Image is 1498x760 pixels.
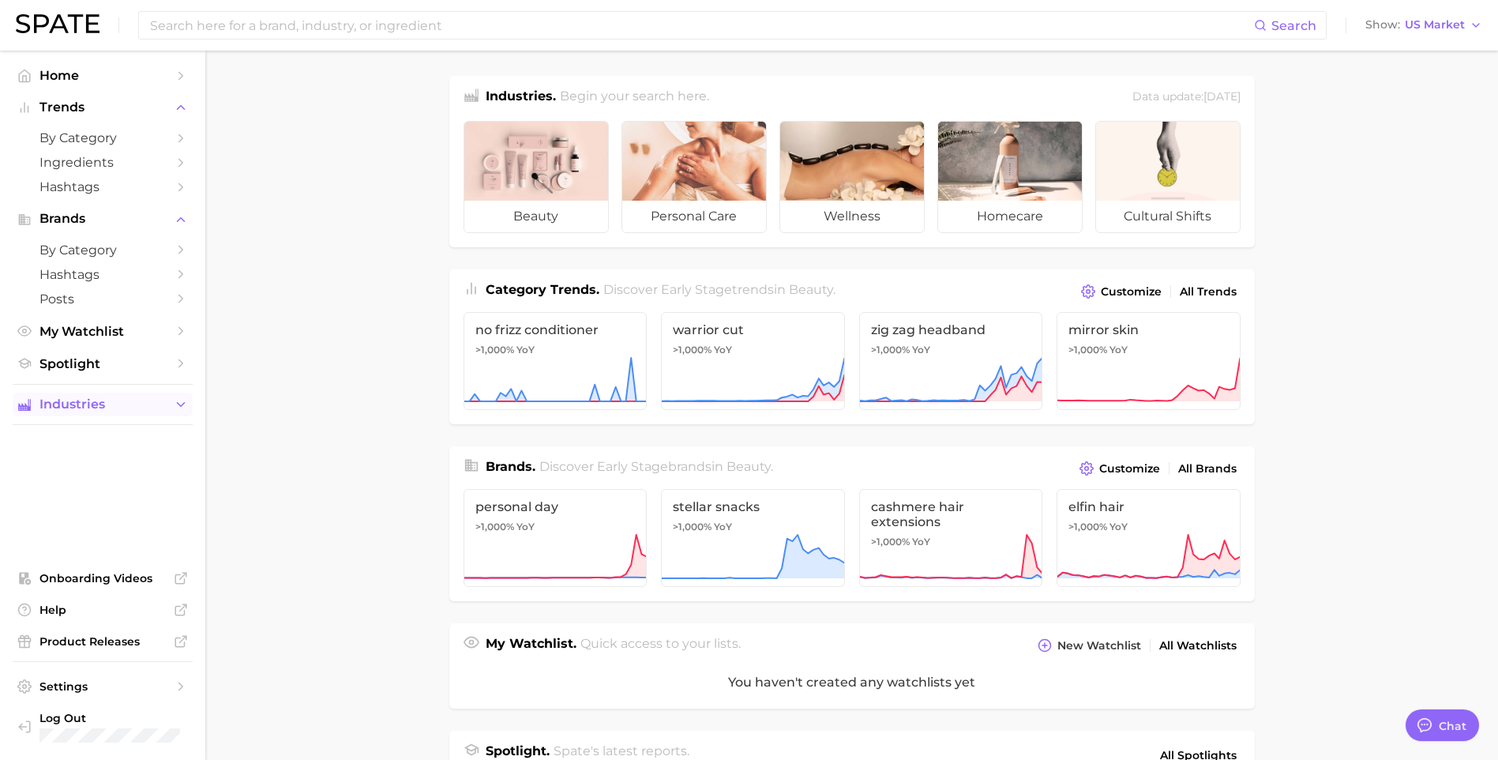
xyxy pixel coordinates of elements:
span: US Market [1405,21,1465,29]
span: Customize [1101,285,1162,299]
a: mirror skin>1,000% YoY [1057,312,1241,410]
a: by Category [13,238,193,262]
span: Category Trends . [486,282,599,297]
span: Settings [39,679,166,694]
img: SPATE [16,14,99,33]
span: Customize [1099,462,1160,476]
span: >1,000% [475,344,514,356]
span: >1,000% [1068,521,1107,532]
span: beauty [789,282,833,297]
span: >1,000% [673,344,711,356]
span: Discover Early Stage trends in . [603,282,835,297]
a: by Category [13,126,193,150]
span: mirror skin [1068,322,1229,337]
span: personal day [475,499,636,514]
span: >1,000% [871,344,910,356]
a: All Trends [1176,281,1241,303]
span: All Trends [1180,285,1237,299]
span: zig zag headband [871,322,1031,337]
button: Customize [1077,280,1165,303]
span: cultural shifts [1096,201,1240,232]
span: homecare [938,201,1082,232]
button: Customize [1076,457,1163,480]
a: Settings [13,675,193,698]
a: All Watchlists [1155,635,1241,657]
a: Product Releases [13,630,193,653]
span: Brands [39,212,166,226]
a: Help [13,598,193,622]
span: by Category [39,243,166,258]
span: Show [1365,21,1400,29]
span: Hashtags [39,267,166,282]
a: no frizz conditioner>1,000% YoY [464,312,648,410]
a: Hashtags [13,175,193,199]
span: stellar snacks [673,499,833,514]
span: Product Releases [39,634,166,649]
button: Brands [13,207,193,231]
span: >1,000% [673,521,711,532]
button: New Watchlist [1034,634,1144,657]
span: YoY [912,344,930,356]
h1: My Watchlist. [486,634,576,657]
span: Posts [39,292,166,307]
h2: Quick access to your lists. [580,634,741,657]
span: >1,000% [475,521,514,532]
span: >1,000% [871,536,910,547]
h1: Industries. [486,87,556,108]
a: elfin hair>1,000% YoY [1057,489,1241,587]
span: All Watchlists [1159,639,1237,653]
span: YoY [516,344,535,356]
span: >1,000% [1068,344,1107,356]
a: personal care [621,121,767,233]
span: Home [39,68,166,83]
span: Brands . [486,459,535,474]
span: no frizz conditioner [475,322,636,337]
a: Hashtags [13,262,193,287]
div: You haven't created any watchlists yet [449,657,1255,709]
a: Home [13,63,193,88]
a: warrior cut>1,000% YoY [661,312,845,410]
a: beauty [464,121,609,233]
span: YoY [1109,521,1128,533]
a: wellness [779,121,925,233]
span: Discover Early Stage brands in . [539,459,773,474]
button: Industries [13,393,193,416]
a: cultural shifts [1095,121,1241,233]
a: personal day>1,000% YoY [464,489,648,587]
span: Trends [39,100,166,115]
a: homecare [937,121,1083,233]
span: Spotlight [39,356,166,371]
a: Onboarding Videos [13,566,193,590]
span: YoY [912,536,930,548]
a: Posts [13,287,193,311]
a: Log out. Currently logged in with e-mail grace.choi@galderma.com. [13,706,193,747]
span: YoY [1109,344,1128,356]
span: Help [39,603,166,617]
span: Search [1271,18,1316,33]
span: All Brands [1178,462,1237,476]
span: beauty [726,459,771,474]
a: cashmere hair extensions>1,000% YoY [859,489,1043,587]
a: stellar snacks>1,000% YoY [661,489,845,587]
span: cashmere hair extensions [871,499,1031,529]
span: beauty [464,201,608,232]
span: Ingredients [39,155,166,170]
a: Ingredients [13,150,193,175]
a: zig zag headband>1,000% YoY [859,312,1043,410]
a: My Watchlist [13,319,193,344]
button: Trends [13,96,193,119]
span: warrior cut [673,322,833,337]
span: elfin hair [1068,499,1229,514]
span: wellness [780,201,924,232]
span: Log Out [39,711,188,725]
h2: Begin your search here. [560,87,709,108]
span: Onboarding Videos [39,571,166,585]
span: Industries [39,397,166,412]
span: YoY [516,521,535,533]
span: Hashtags [39,179,166,194]
span: My Watchlist [39,324,166,339]
a: All Brands [1174,458,1241,480]
button: ShowUS Market [1361,15,1486,36]
div: Data update: [DATE] [1132,87,1241,108]
span: YoY [714,344,732,356]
